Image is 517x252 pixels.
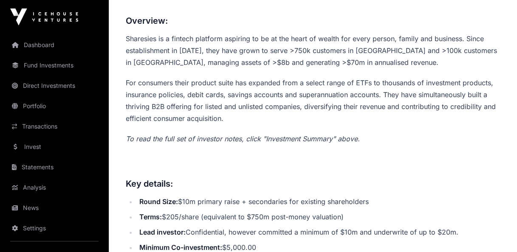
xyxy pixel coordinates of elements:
p: For consumers their product suite has expanded from a select range of ETFs to thousands of invest... [126,77,500,124]
li: $10m primary raise + secondaries for existing shareholders [137,196,500,207]
a: Portfolio [7,97,102,115]
a: Statements [7,158,102,176]
a: Direct Investments [7,76,102,95]
h3: Overview: [126,14,500,28]
a: Invest [7,137,102,156]
li: $205/share (equivalent to $750m post-money valuation) [137,211,500,223]
a: Fund Investments [7,56,102,75]
em: To read the full set of investor notes, click "Investment Summary" above. [126,134,360,143]
strong: Minimum Co-investment: [139,243,222,252]
a: News [7,199,102,217]
strong: Terms: [139,213,162,221]
a: Dashboard [7,36,102,54]
h3: Key details: [126,177,500,190]
img: Icehouse Ventures Logo [10,8,78,25]
iframe: Chat Widget [475,211,517,252]
strong: Round Size: [139,197,178,206]
a: Analysis [7,178,102,197]
a: Transactions [7,117,102,136]
strong: Lead investor [139,228,184,236]
a: Settings [7,219,102,238]
strong: : [184,228,186,236]
li: Confidential, however committed a minimum of $10m and underwrite of up to $20m. [137,226,500,238]
p: Sharesies is a fintech platform aspiring to be at the heart of wealth for every person, family an... [126,33,500,68]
